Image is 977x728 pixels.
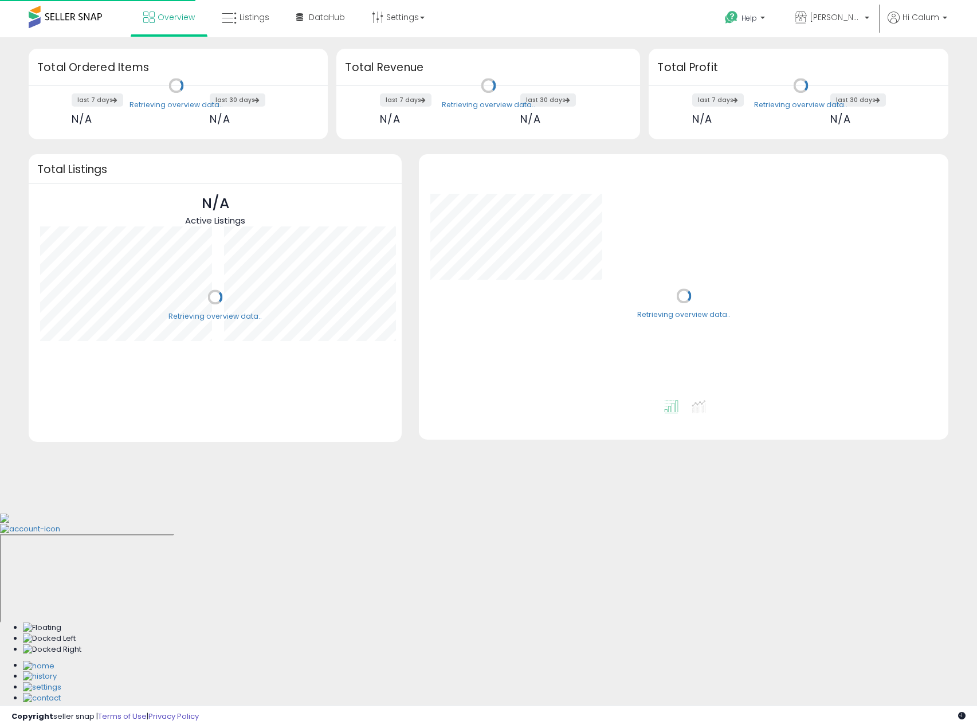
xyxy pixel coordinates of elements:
[309,11,345,23] span: DataHub
[23,693,61,704] img: Contact
[724,10,739,25] i: Get Help
[23,671,57,682] img: History
[130,100,223,110] div: Retrieving overview data..
[23,633,76,644] img: Docked Left
[23,661,54,672] img: Home
[810,11,861,23] span: [PERSON_NAME] Essentials LLC
[158,11,195,23] span: Overview
[903,11,939,23] span: Hi Calum
[637,310,731,320] div: Retrieving overview data..
[23,644,81,655] img: Docked Right
[23,623,61,633] img: Floating
[716,2,776,37] a: Help
[442,100,535,110] div: Retrieving overview data..
[741,13,757,23] span: Help
[23,682,61,693] img: Settings
[888,11,947,37] a: Hi Calum
[754,100,847,110] div: Retrieving overview data..
[240,11,269,23] span: Listings
[168,311,262,322] div: Retrieving overview data..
